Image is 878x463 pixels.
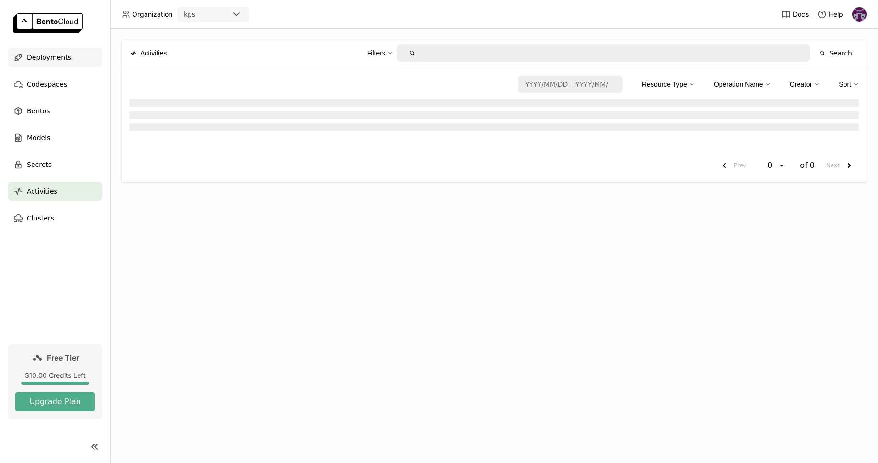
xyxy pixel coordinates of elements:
[778,162,786,169] svg: open
[27,52,71,63] span: Deployments
[27,186,57,197] span: Activities
[790,74,820,94] div: Creator
[132,10,172,19] span: Organization
[13,13,83,33] img: logo
[8,155,102,174] a: Secrets
[518,77,615,92] input: Select a date range.
[822,157,859,174] button: next page. current page 0 of 0
[714,74,771,94] div: Operation Name
[800,161,815,170] span: of 0
[829,10,843,19] span: Help
[196,10,197,20] input: Selected kps.
[793,10,809,19] span: Docs
[8,209,102,228] a: Clusters
[8,48,102,67] a: Deployments
[781,10,809,19] a: Docs
[8,101,102,121] a: Bentos
[27,132,50,143] span: Models
[27,105,50,117] span: Bentos
[714,79,763,89] div: Operation Name
[765,161,778,170] div: 0
[839,74,859,94] div: Sort
[27,159,52,170] span: Secrets
[852,7,867,22] img: zj w
[47,353,79,363] span: Free Tier
[27,212,54,224] span: Clusters
[15,371,95,380] div: $10.00 Credits Left
[15,392,95,411] button: Upgrade Plan
[817,10,843,19] div: Help
[8,128,102,147] a: Models
[642,79,687,89] div: Resource Type
[839,79,851,89] div: Sort
[367,48,385,58] div: Filters
[790,79,812,89] div: Creator
[642,74,695,94] div: Resource Type
[27,78,67,90] span: Codespaces
[184,10,195,19] div: kps
[367,43,393,63] div: Filters
[8,344,102,419] a: Free Tier$10.00 Credits LeftUpgrade Plan
[814,44,858,62] button: Search
[715,157,750,174] button: previous page. current page 0 of 0
[8,75,102,94] a: Codespaces
[8,182,102,201] a: Activities
[140,48,167,58] span: Activities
